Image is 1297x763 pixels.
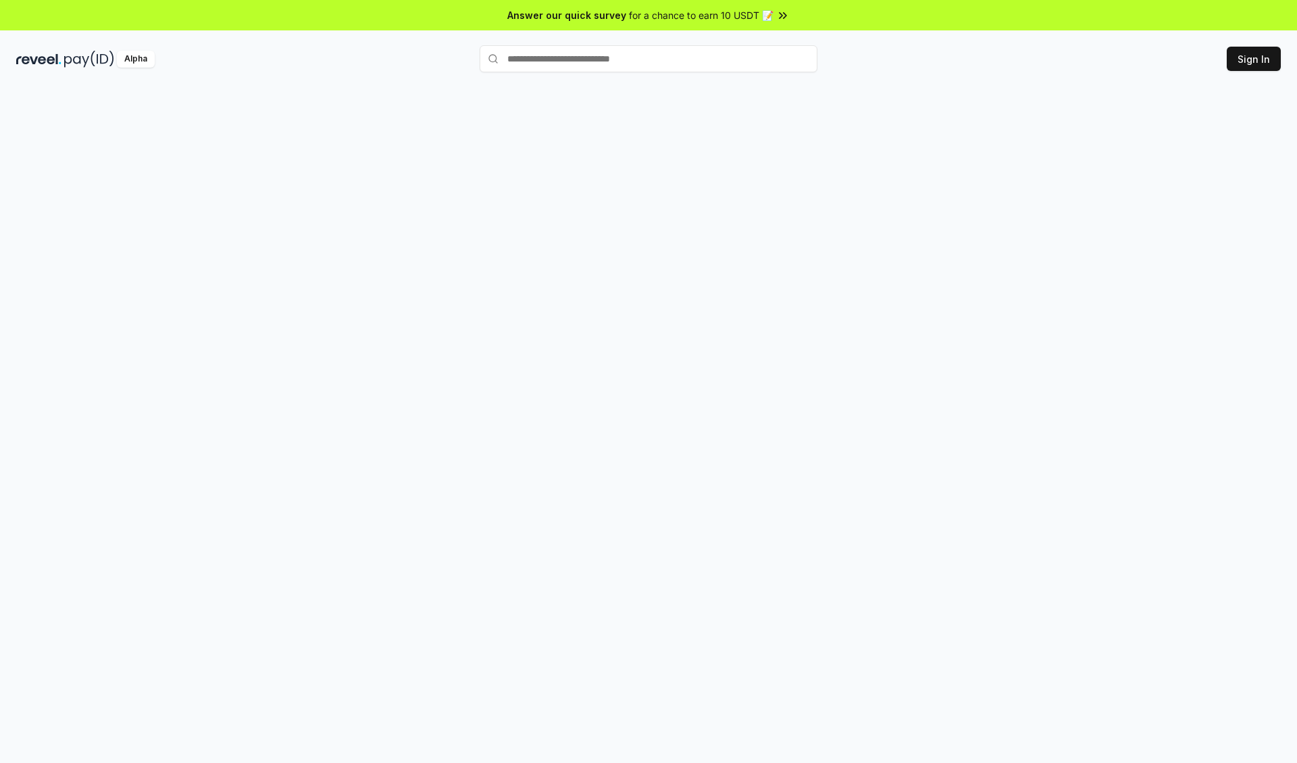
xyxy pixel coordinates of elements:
img: pay_id [64,51,114,68]
span: Answer our quick survey [507,8,626,22]
div: Alpha [117,51,155,68]
span: for a chance to earn 10 USDT 📝 [629,8,773,22]
img: reveel_dark [16,51,61,68]
button: Sign In [1227,47,1281,71]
